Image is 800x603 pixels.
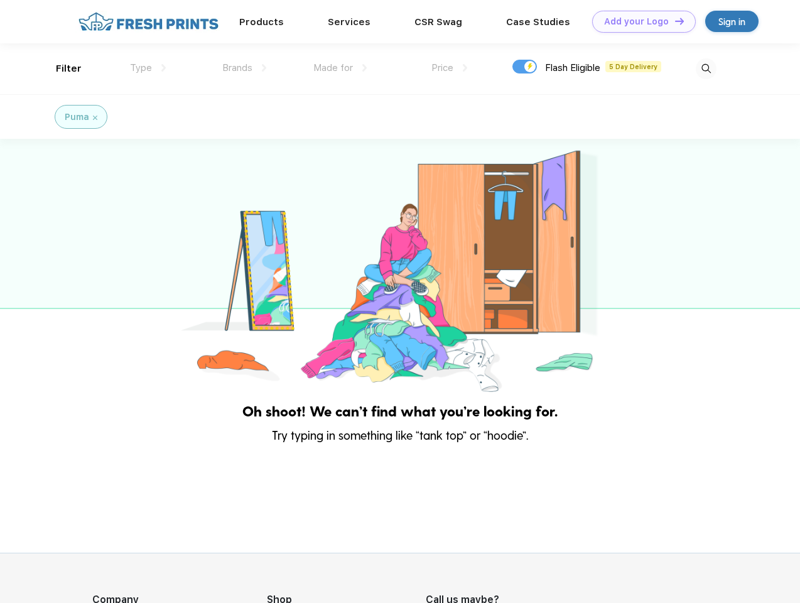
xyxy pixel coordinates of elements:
img: dropdown.png [262,64,266,72]
span: Brands [222,62,252,73]
span: 5 Day Delivery [605,61,661,72]
img: fo%20logo%202.webp [75,11,222,33]
a: Sign in [705,11,759,32]
img: dropdown.png [161,64,166,72]
span: Made for [313,62,353,73]
img: dropdown.png [362,64,367,72]
span: Price [431,62,453,73]
img: dropdown.png [463,64,467,72]
img: desktop_search.svg [696,58,716,79]
img: filter_cancel.svg [93,116,97,120]
div: Filter [56,62,82,76]
div: Sign in [718,14,745,29]
a: CSR Swag [414,16,462,28]
a: Products [239,16,284,28]
div: Puma [65,111,89,124]
div: Add your Logo [604,16,669,27]
span: Type [130,62,152,73]
a: Services [328,16,370,28]
span: Flash Eligible [545,62,600,73]
img: DT [675,18,684,24]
